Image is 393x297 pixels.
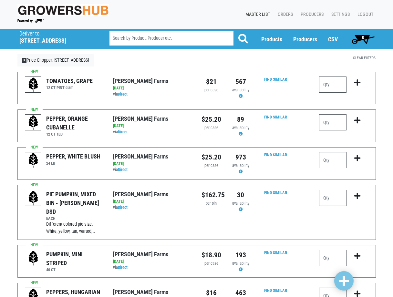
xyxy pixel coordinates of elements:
div: per case [202,125,221,131]
div: 193 [231,250,251,260]
a: Direct [118,205,128,210]
img: placeholder-variety-43d6402dacf2d531de610a020419775a.svg [25,115,41,131]
div: $25.20 [202,114,221,125]
div: 89 [231,114,251,125]
div: 30 [231,190,251,200]
input: Qty [319,190,346,206]
a: Direct [118,265,128,270]
span: availability [232,261,249,266]
div: via [113,167,191,173]
a: Producers [293,36,317,43]
div: [DATE] [113,199,191,205]
div: TOMATOES, GRAPE [46,77,93,85]
span: … [92,229,95,234]
a: Find Similar [264,190,287,195]
h5: [STREET_ADDRESS] [19,37,93,44]
img: placeholder-variety-43d6402dacf2d531de610a020419775a.svg [25,77,41,93]
a: [PERSON_NAME] Farms [113,153,168,160]
span: X [22,58,27,63]
div: 567 [231,77,251,87]
a: CSV [328,36,338,43]
h6: EACH [46,216,103,221]
a: [PERSON_NAME] Farms [113,77,168,84]
h6: 12 CT PINT clam [46,85,93,90]
a: XPrice Chopper, [STREET_ADDRESS] [17,54,94,67]
div: $162.75 [202,190,221,200]
a: [PERSON_NAME] Farms [113,191,168,198]
div: per case [202,163,221,169]
a: [PERSON_NAME] Farms [113,251,168,258]
div: via [113,91,191,97]
div: via [113,129,191,135]
div: PEPPER, WHITE BLUSH [46,152,100,161]
a: Find Similar [264,288,287,293]
a: Find Similar [264,152,287,157]
span: availability [232,125,249,130]
div: PIE PUMPKIN, MIXED BIN - [PERSON_NAME] DSD [46,190,103,216]
div: $18.90 [202,250,221,260]
div: $25.20 [202,152,221,162]
a: Producers [295,8,326,21]
a: Find Similar [264,115,287,119]
span: 0 [362,35,364,40]
div: per case [202,87,221,93]
a: Direct [118,129,128,134]
h6: 24 LB [46,161,100,166]
input: Qty [319,250,346,266]
a: Settings [326,8,352,21]
input: Qty [319,77,346,93]
span: Price Chopper, Genesee Street, #026 (1917 Genesee St, Utica, NY 13501, USA) [19,29,98,44]
img: Powered by Big Wheelbarrow [17,19,44,23]
input: Qty [319,114,346,130]
div: [DATE] [113,259,191,265]
div: via [113,265,191,271]
a: Logout [352,8,376,21]
a: Clear Filters [353,56,376,60]
a: 0 [349,33,377,46]
img: placeholder-variety-43d6402dacf2d531de610a020419775a.svg [25,152,41,169]
a: Master List [240,8,273,21]
div: PEPPER, ORANGE CUBANELLE [46,114,103,132]
h6: 40 CT [46,267,103,272]
a: Direct [118,167,128,172]
span: availability [232,87,249,92]
img: placeholder-variety-43d6402dacf2d531de610a020419775a.svg [25,250,41,266]
div: [DATE] [113,123,191,129]
div: PUMPKIN, MINI STRIPED [46,250,103,267]
a: Find Similar [264,77,287,82]
div: $21 [202,77,221,87]
h6: 12 CT 1LB [46,132,103,137]
div: per case [202,261,221,267]
input: Search by Product, Producer etc. [109,31,233,46]
div: [DATE] [113,85,191,91]
a: Products [261,36,282,43]
a: [PERSON_NAME] Farms [113,289,168,295]
img: original-fc7597fdc6adbb9d0e2ae620e786d1a2.jpg [17,4,109,16]
div: via [113,205,191,211]
p: Deliver to: [19,31,93,37]
div: per bin [202,200,221,207]
input: Qty [319,152,346,168]
img: placeholder-variety-43d6402dacf2d531de610a020419775a.svg [25,190,41,206]
a: [PERSON_NAME] Farms [113,115,168,122]
div: [DATE] [113,161,191,167]
a: Find Similar [264,250,287,255]
a: Direct [118,92,128,97]
span: availability [232,201,249,206]
div: 973 [231,152,251,162]
div: Different colored pie size. White, yellow, tan, warted, [46,221,103,235]
a: Orders [273,8,295,21]
span: availability [232,163,249,168]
